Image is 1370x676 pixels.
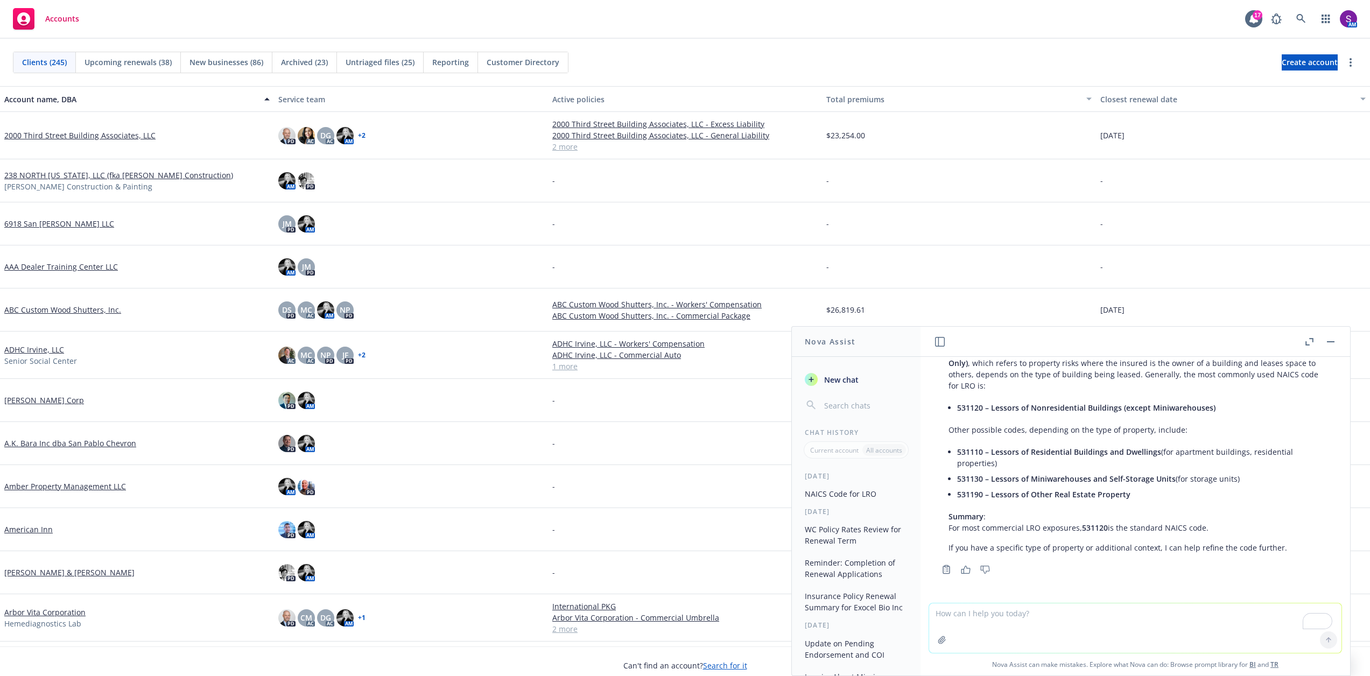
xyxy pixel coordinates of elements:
[4,395,84,406] a: [PERSON_NAME] Corp
[336,127,354,144] img: photo
[278,258,296,276] img: photo
[552,349,818,361] a: ADHC Irvine, LLC - Commercial Auto
[278,127,296,144] img: photo
[800,520,912,550] button: WC Policy Rates Review for Renewal Term
[432,57,469,68] span: Reporting
[548,86,822,112] button: Active policies
[278,172,296,189] img: photo
[278,609,296,626] img: photo
[1100,94,1354,105] div: Closest renewal date
[278,347,296,364] img: photo
[1282,54,1338,71] a: Create account
[278,94,544,105] div: Service team
[358,352,366,358] a: + 2
[949,511,983,522] span: Summary
[9,4,83,34] a: Accounts
[949,424,1322,435] p: Other possible codes, depending on the type of property, include:
[298,521,315,538] img: photo
[1100,130,1125,141] span: [DATE]
[358,615,366,621] a: + 1
[1082,523,1108,533] span: 531120
[336,609,354,626] img: photo
[552,261,555,272] span: -
[320,612,331,623] span: DG
[274,86,548,112] button: Service team
[800,554,912,583] button: Reminder: Completion of Renewal Applications
[4,618,81,629] span: Hemediagnostics Lab
[810,446,859,455] p: Current account
[949,511,1322,533] p: : For most commercial LRO exposures, is the standard NAICS code.
[302,261,311,272] span: JM
[822,398,908,413] input: Search chats
[1100,304,1125,315] span: [DATE]
[822,374,859,385] span: New chat
[4,261,118,272] a: AAA Dealer Training Center LLC
[957,474,1176,484] span: 531130 – Lessors of Miniwarehouses and Self-Storage Units
[281,57,328,68] span: Archived (23)
[1270,660,1278,669] a: TR
[4,218,114,229] a: 6918 San [PERSON_NAME] LLC
[552,94,818,105] div: Active policies
[552,175,555,186] span: -
[826,94,1080,105] div: Total premiums
[278,435,296,452] img: photo
[826,218,829,229] span: -
[298,435,315,452] img: photo
[552,524,555,535] span: -
[1249,660,1256,669] a: BI
[957,447,1161,457] span: 531110 – Lessors of Residential Buildings and Dwellings
[1266,8,1287,30] a: Report a Bug
[4,130,156,141] a: 2000 Third Street Building Associates, LLC
[298,127,315,144] img: photo
[189,57,263,68] span: New businesses (86)
[800,587,912,616] button: Insurance Policy Renewal Summary for Exocel Bio Inc
[1096,86,1370,112] button: Closest renewal date
[317,301,334,319] img: photo
[826,304,865,315] span: $26,819.61
[800,635,912,664] button: Update on Pending Endorsement and COI
[4,567,135,578] a: [PERSON_NAME] & [PERSON_NAME]
[1100,261,1103,272] span: -
[957,471,1322,487] li: (for storage units)
[929,603,1341,653] textarea: To enrich screen reader interactions, please activate Accessibility in Grammarly extension settings
[4,344,64,355] a: ADHC Irvine, LLC
[957,489,1130,499] span: 531190 – Lessors of Other Real Estate Property
[278,478,296,495] img: photo
[552,481,555,492] span: -
[1100,218,1103,229] span: -
[1282,52,1338,73] span: Create account
[552,438,555,449] span: -
[358,132,366,139] a: + 2
[278,392,296,409] img: photo
[552,130,818,141] a: 2000 Third Street Building Associates, LLC - General Liability
[22,57,67,68] span: Clients (245)
[792,471,921,481] div: [DATE]
[342,349,348,361] span: JF
[4,94,258,105] div: Account name, DBA
[703,660,747,671] a: Search for it
[826,130,865,141] span: $23,254.00
[792,428,921,437] div: Chat History
[805,336,855,347] h1: Nova Assist
[4,170,233,181] a: 238 NORTH [US_STATE], LLC (fka [PERSON_NAME] Construction)
[4,355,77,367] span: Senior Social Center
[1315,8,1337,30] a: Switch app
[552,299,818,310] a: ABC Custom Wood Shutters, Inc. - Workers' Compensation
[1290,8,1312,30] a: Search
[4,181,152,192] span: [PERSON_NAME] Construction & Painting
[552,218,555,229] span: -
[800,485,912,503] button: NAICS Code for LRO
[552,395,555,406] span: -
[45,15,79,23] span: Accounts
[346,57,414,68] span: Untriaged files (25)
[4,607,86,618] a: Arbor Vita Corporation
[298,172,315,189] img: photo
[792,621,921,630] div: [DATE]
[623,660,747,671] span: Can't find an account?
[4,481,126,492] a: Amber Property Management LLC
[925,653,1346,675] span: Nova Assist can make mistakes. Explore what Nova can do: Browse prompt library for and
[300,612,312,623] span: CM
[800,370,912,389] button: New chat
